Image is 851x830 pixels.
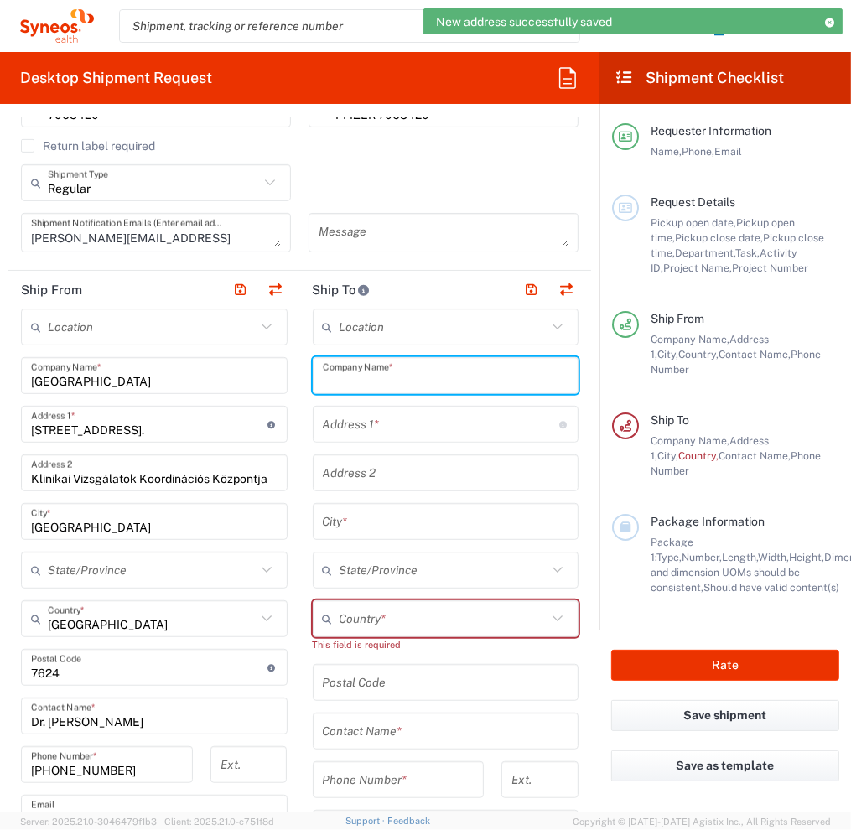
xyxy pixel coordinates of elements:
span: City, [657,348,678,361]
span: Company Name, [651,434,729,447]
span: Country, [678,449,719,462]
span: Pickup open date, [651,216,736,229]
span: Type, [656,551,682,563]
input: Shipment, tracking or reference number [120,10,554,42]
label: Return label required [21,139,155,153]
span: Package Information [651,515,765,528]
span: Ship To [651,413,689,427]
span: Requester Information [651,124,771,137]
span: Project Number [732,262,808,274]
span: Should have valid content(s) [703,581,839,594]
span: City, [657,449,678,462]
span: Width, [758,551,789,563]
span: Country, [678,348,719,361]
button: Rate [611,650,839,681]
span: Length, [722,551,758,563]
h2: Ship From [21,282,82,298]
h2: Ship To [313,282,371,298]
span: Phone, [682,145,714,158]
span: Ship From [651,312,704,325]
span: Name, [651,145,682,158]
span: Server: 2025.21.0-3046479f1b3 [20,817,157,827]
span: Client: 2025.21.0-c751f8d [164,817,274,827]
a: Support [345,816,387,826]
span: Height, [789,551,824,563]
button: Save as template [611,750,839,781]
span: Task, [735,246,760,259]
span: Company Name, [651,333,729,345]
span: Package 1: [651,536,693,563]
a: Feedback [387,816,430,826]
h2: Shipment Checklist [615,68,784,88]
h2: Desktop Shipment Request [20,68,212,88]
div: This field is required [313,637,579,652]
span: Pickup close date, [675,231,763,244]
span: Request Details [651,195,735,209]
span: Copyright © [DATE]-[DATE] Agistix Inc., All Rights Reserved [573,814,831,829]
span: Project Name, [663,262,732,274]
span: Contact Name, [719,449,791,462]
span: Email [714,145,742,158]
span: Department, [675,246,735,259]
span: Contact Name, [719,348,791,361]
span: Number, [682,551,722,563]
span: New address successfully saved [436,14,612,29]
button: Save shipment [611,700,839,731]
